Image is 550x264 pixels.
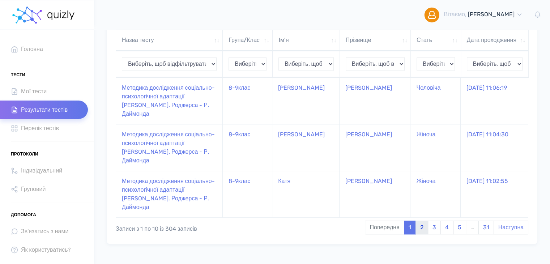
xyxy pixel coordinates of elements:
span: [PERSON_NAME] [468,11,515,18]
a: Наступна [494,221,528,234]
td: [PERSON_NAME] [272,77,340,124]
td: [PERSON_NAME] [272,124,340,171]
span: Мої тести [21,86,47,96]
span: Як користуватись? [21,245,71,255]
a: 1 [404,221,416,234]
img: homepage [47,10,76,20]
td: [DATE] 11:06:19 [461,77,528,124]
a: 3 [428,221,441,234]
th: Iм'я: активувати для сортування стовпців за зростанням [273,30,340,51]
td: [PERSON_NAME] [340,124,411,171]
th: Прізвище: активувати для сортування стовпців за зростанням [340,30,411,51]
td: [DATE] 11:04:30 [461,124,528,171]
span: Головна [21,44,43,54]
img: homepage [11,4,43,26]
span: Тести [11,69,25,80]
th: Назва тесту: активувати для сортування стовпців за зростанням [116,30,223,51]
td: 8-9клас [223,124,272,171]
span: Допомога [11,209,36,220]
td: [PERSON_NAME] [340,171,411,217]
th: Дата проходження: активувати для сортування стовпців за зростанням [461,30,529,51]
td: Чоловіча [410,77,460,124]
span: Зв'язатись з нами [21,226,68,236]
td: [DATE] 11:02:55 [461,171,528,217]
td: Методика дослідження соціально-психологічної адаптації [PERSON_NAME]. Роджерса - Р. Даймонда [116,77,223,124]
span: Індивідуальний [21,166,62,175]
td: Жіноча [410,171,460,217]
th: Стать: активувати для сортування стовпців за зростанням [411,30,461,51]
a: 2 [415,221,428,234]
span: Перелік тестів [21,123,59,133]
a: 31 [478,221,494,234]
a: 4 [440,221,453,234]
th: Група/Клас: активувати для сортування стовпців за зростанням [223,30,273,51]
td: Методика дослідження соціально-психологічної адаптації [PERSON_NAME]. Роджерса - Р. Даймонда [116,124,223,171]
td: [PERSON_NAME] [340,77,411,124]
span: Груповий [21,184,46,194]
td: 8-9клас [223,77,272,124]
span: Протоколи [11,149,38,159]
td: Жіноча [410,124,460,171]
td: Катя [272,171,340,217]
a: 5 [453,221,466,234]
td: Методика дослідження соціально-психологічної адаптації [PERSON_NAME]. Роджерса - Р. Даймонда [116,171,223,217]
span: Результати тестів [21,105,68,115]
div: Записи з 1 по 10 із 304 записів [116,220,282,234]
a: homepage homepage [11,0,76,29]
td: 8-9клас [223,171,272,217]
